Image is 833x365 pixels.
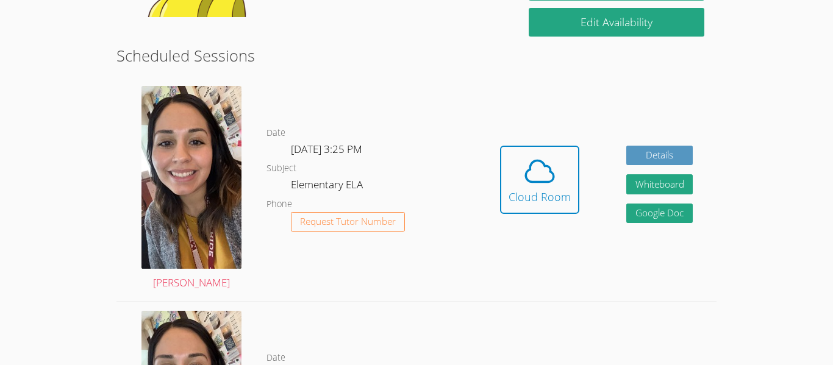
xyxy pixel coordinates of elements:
a: Edit Availability [529,8,704,37]
dt: Phone [266,197,292,212]
dt: Date [266,126,285,141]
button: Cloud Room [500,146,579,214]
dd: Elementary ELA [291,176,365,197]
a: Details [626,146,693,166]
button: Request Tutor Number [291,212,405,232]
h2: Scheduled Sessions [116,44,717,67]
a: [PERSON_NAME] [141,86,241,292]
img: avatar.png [141,86,241,269]
span: [DATE] 3:25 PM [291,142,362,156]
button: Whiteboard [626,174,693,194]
div: Cloud Room [509,188,571,205]
dt: Subject [266,161,296,176]
a: Google Doc [626,204,693,224]
span: Request Tutor Number [300,217,396,226]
